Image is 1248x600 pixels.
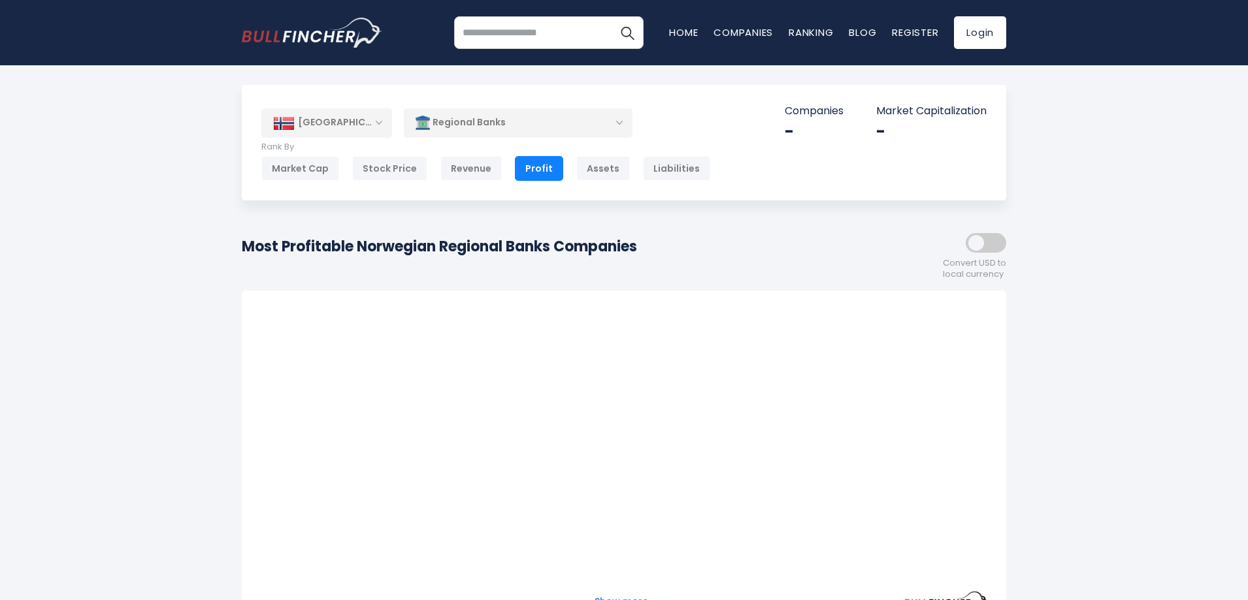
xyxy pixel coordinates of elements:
a: Login [954,16,1006,49]
a: Go to homepage [242,18,382,48]
a: Home [669,25,698,39]
h1: Most Profitable Norwegian Regional Banks Companies [242,236,637,257]
div: Market Cap [261,156,339,181]
div: Profit [515,156,563,181]
p: Market Capitalization [876,104,987,118]
a: Companies [714,25,773,39]
div: Revenue [440,156,502,181]
img: bullfincher logo [242,18,382,48]
p: Companies [785,104,844,118]
div: Stock Price [352,156,427,181]
div: - [876,121,987,142]
p: Rank By [261,142,710,153]
a: Blog [849,25,876,39]
div: Regional Banks [404,108,632,138]
div: - [785,121,844,142]
a: Ranking [789,25,833,39]
div: Liabilities [643,156,710,181]
a: Register [892,25,938,39]
span: Convert USD to local currency [943,258,1006,280]
button: Search [611,16,644,49]
div: Assets [576,156,630,181]
div: [GEOGRAPHIC_DATA] [261,108,392,137]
